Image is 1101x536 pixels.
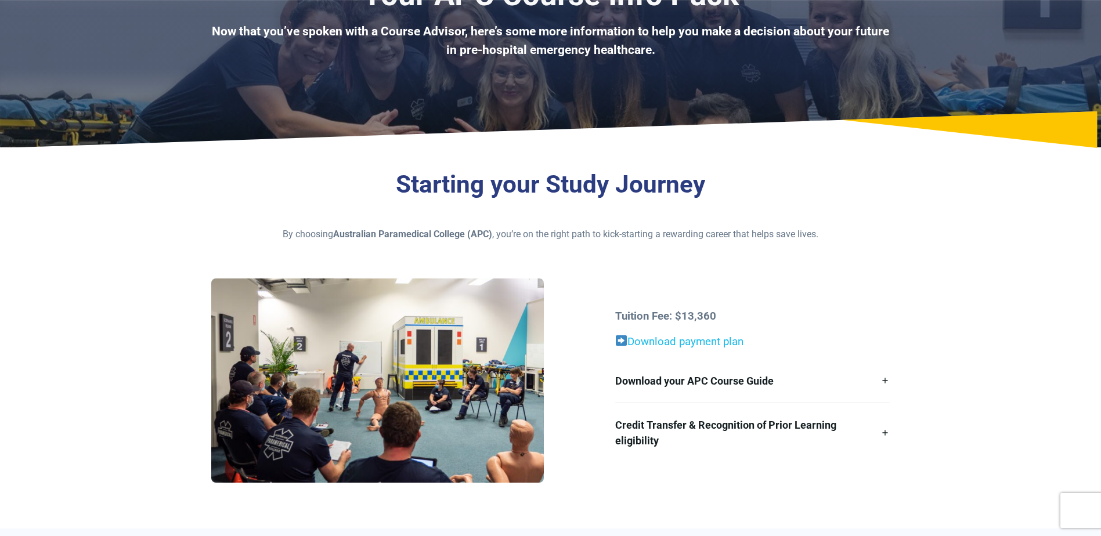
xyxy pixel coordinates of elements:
[615,359,890,403] a: Download your APC Course Guide
[615,310,716,323] strong: Tuition Fee: $13,360
[211,227,890,241] p: By choosing , you’re on the right path to kick-starting a rewarding career that helps save lives.
[212,24,889,57] b: Now that you’ve spoken with a Course Advisor, here’s some more information to help you make a dec...
[615,403,890,462] a: Credit Transfer & Recognition of Prior Learning eligibility
[616,335,627,346] img: ➡️
[211,170,890,200] h3: Starting your Study Journey
[627,335,743,348] a: Download payment plan
[333,229,492,240] strong: Australian Paramedical College (APC)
